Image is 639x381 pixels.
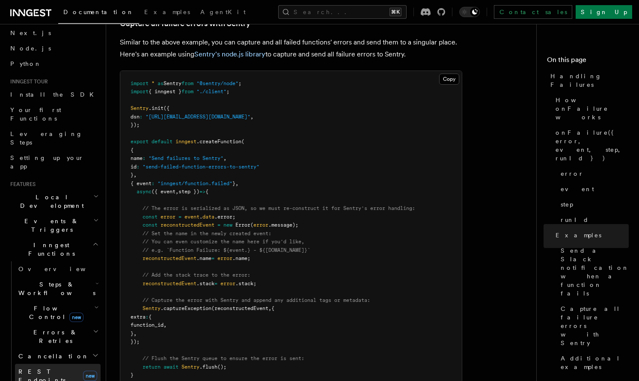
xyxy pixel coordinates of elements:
[175,189,178,195] span: ,
[232,255,250,261] span: .name;
[152,180,155,186] span: :
[271,305,274,311] span: {
[184,214,199,220] span: event
[7,213,101,237] button: Events & Triggers
[199,364,217,370] span: .flush
[143,155,146,161] span: :
[10,106,61,122] span: Your first Functions
[143,205,415,211] span: // The error is serialized as JSON, so we must re-construct it for Sentry's error handling:
[241,139,244,145] span: (
[268,305,271,311] span: ,
[143,364,160,370] span: return
[561,304,629,347] span: Capture all failure errors with Sentry
[235,222,250,228] span: Error
[131,372,134,378] span: }
[235,281,256,286] span: .stack;
[220,281,235,286] span: error
[146,314,149,320] span: :
[143,164,259,170] span: "send-failed-function-errors-to-sentry"
[199,189,205,195] span: =>
[211,305,268,311] span: (reconstructedEvent
[7,181,36,188] span: Features
[140,114,143,120] span: :
[217,255,232,261] span: error
[494,5,572,19] a: Contact sales
[10,154,84,170] span: Setting up your app
[547,55,629,68] h4: On this page
[139,3,195,23] a: Examples
[7,241,92,258] span: Inngest Functions
[137,189,152,195] span: async
[223,155,226,161] span: ,
[160,222,214,228] span: reconstructedEvent
[194,50,265,58] a: Sentry's node.js library
[143,281,196,286] span: reconstructedEvent
[278,5,407,19] button: Search...⌘K
[10,91,99,98] span: Install the SDK
[131,147,134,153] span: {
[131,80,149,86] span: import
[556,128,629,162] span: onFailure({ error, event, step, runId })
[195,3,251,23] a: AgentKit
[181,89,193,95] span: from
[238,80,241,86] span: ;
[7,217,93,234] span: Events & Triggers
[7,56,101,71] a: Python
[7,150,101,174] a: Setting up your app
[131,172,134,178] span: }
[143,239,304,245] span: // You can even customize the name here if you'd like,
[149,155,223,161] span: "Send failures to Sentry"
[561,200,573,209] span: step
[211,255,214,261] span: =
[7,126,101,150] a: Leveraging Steps
[557,212,629,227] a: runId
[144,9,190,15] span: Examples
[268,222,298,228] span: .message);
[253,222,268,228] span: error
[178,189,199,195] span: step })
[250,222,253,228] span: (
[131,164,137,170] span: id
[557,166,629,181] a: error
[131,89,149,95] span: import
[160,305,211,311] span: .captureException
[250,114,253,120] span: ,
[561,246,629,298] span: Send a Slack notification when a function fails
[556,231,601,239] span: Examples
[131,314,146,320] span: extra
[83,371,97,381] span: new
[196,89,226,95] span: "./client"
[143,297,370,303] span: // Capture the error with Sentry and append any additional tags or metadata:
[557,181,629,197] a: event
[202,214,214,220] span: data
[199,214,202,220] span: .
[7,102,101,126] a: Your first Functions
[181,364,199,370] span: Sentry
[160,214,175,220] span: error
[15,352,89,360] span: Cancellation
[146,114,250,120] span: "[URL][EMAIL_ADDRESS][DOMAIN_NAME]"
[69,313,83,322] span: new
[143,214,158,220] span: const
[143,305,160,311] span: Sentry
[178,214,181,220] span: =
[10,45,51,52] span: Node.js
[557,197,629,212] a: step
[552,125,629,166] a: onFailure({ error, event, step, runId })
[15,280,95,297] span: Steps & Workflows
[163,364,178,370] span: await
[196,139,241,145] span: .createFunction
[561,169,584,178] span: error
[131,180,152,186] span: { event
[550,72,629,89] span: Handling Failures
[557,301,629,351] a: Capture all failure errors with Sentry
[217,364,226,370] span: ();
[7,25,101,41] a: Next.js
[389,8,401,16] kbd: ⌘K
[556,96,629,121] span: How onFailure works
[226,89,229,95] span: ;
[217,222,220,228] span: =
[120,36,462,60] p: Similar to the above example, you can capture and all failed functions' errors and send them to a...
[557,243,629,301] a: Send a Slack notification when a function fails
[63,9,134,15] span: Documentation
